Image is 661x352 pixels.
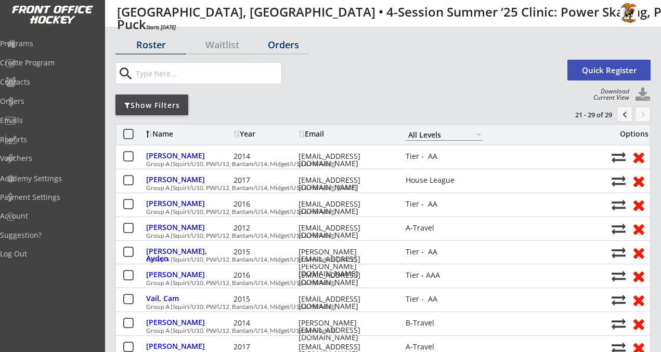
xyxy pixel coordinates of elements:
div: [EMAIL_ADDRESS][DOMAIN_NAME] [299,295,392,310]
div: A-Travel [406,224,483,232]
div: Show Filters [115,100,188,111]
div: Vail, Cam [146,295,231,302]
div: [EMAIL_ADDRESS][DOMAIN_NAME] [299,272,392,286]
div: Tier - AAA [406,272,483,279]
div: [PERSON_NAME] [146,271,231,278]
div: [PERSON_NAME][EMAIL_ADDRESS][PERSON_NAME][DOMAIN_NAME] [299,248,392,277]
div: [EMAIL_ADDRESS][DOMAIN_NAME] [299,177,392,191]
button: Move player [612,150,626,164]
div: [EMAIL_ADDRESS][DOMAIN_NAME] [299,200,392,215]
em: Starts [DATE] [146,23,176,31]
button: Move player [612,198,626,212]
button: Click to download full roster. Your browser settings may try to block it, check your security set... [635,87,651,103]
div: Options [612,130,649,138]
div: 2016 [234,200,296,208]
div: A-Travel [406,343,483,350]
div: 2015 [234,295,296,303]
div: [EMAIL_ADDRESS][DOMAIN_NAME] [299,224,392,239]
button: Move player [612,246,626,260]
div: [PERSON_NAME] [146,224,231,231]
button: Move player [612,293,626,307]
input: Type here... [134,63,281,84]
div: Orders [258,40,309,49]
div: Email [299,130,392,138]
button: Move player [612,317,626,331]
div: 2015 [234,248,296,255]
button: Remove from roster (no refund) [629,197,648,213]
button: Remove from roster (no refund) [629,221,648,237]
div: [EMAIL_ADDRESS][DOMAIN_NAME] [299,153,392,167]
button: Remove from roster (no refund) [629,149,648,165]
div: 2012 [234,224,296,232]
div: Roster [115,40,186,49]
div: [PERSON_NAME] [146,319,231,326]
button: chevron_left [617,106,632,122]
div: 2016 [234,272,296,279]
button: Remove from roster (no refund) [629,173,648,189]
div: Year [234,130,296,138]
button: Remove from roster (no refund) [629,268,648,284]
div: Waitlist [187,40,257,49]
div: [PERSON_NAME] [146,152,231,159]
div: Group A (Squirt/U10, PW/U12, Bantam/U14, Midget/U16 & HS/Adult) [146,280,606,286]
button: search [117,65,134,82]
button: Move player [612,174,626,188]
div: Group A (Squirt/U10, PW/U12, Bantam/U14, Midget/U16 & HS/Adult) [146,328,606,334]
div: Download Current View [588,88,629,101]
button: Move player [612,269,626,283]
button: Remove from roster (no refund) [629,245,648,261]
div: [PERSON_NAME], Ayden [146,248,231,262]
div: [PERSON_NAME][EMAIL_ADDRESS][DOMAIN_NAME] [299,319,392,341]
div: 2014 [234,153,296,160]
div: House League [406,177,483,184]
div: Group A (Squirt/U10, PW/U12, Bantam/U14, Midget/U16 & HS/Adult) [146,209,606,215]
div: Group A (Squirt/U10, PW/U12, Bantam/U14, Midget/U16 & HS/Adult) [146,304,606,310]
div: 2014 [234,319,296,327]
div: Name [146,130,231,138]
div: Group A (Squirt/U10, PW/U12, Bantam/U14, Midget/U16 & HS/Adult) [DATE] [146,185,606,191]
button: Remove from roster (no refund) [629,316,648,332]
div: Group A (Squirt/U10, PW/U12, Bantam/U14, Midget/U16 & HS/Adult) [146,233,606,239]
div: Tier - AA [406,153,483,160]
button: keyboard_arrow_right [635,106,651,122]
div: B-Travel [406,319,483,327]
div: Tier - AA [406,248,483,255]
div: Tier - AA [406,295,483,303]
button: Quick Register [567,60,651,80]
button: Move player [612,222,626,236]
button: Remove from roster (no refund) [629,292,648,308]
div: Group A (Squirt/U10, PW/U12, Bantam/U14, Midget/U16 & HS/Adult) [146,161,606,167]
div: 2017 [234,343,296,350]
div: 21 - 29 of 29 [558,110,612,119]
div: [PERSON_NAME] [146,343,231,350]
div: [PERSON_NAME] [146,200,231,207]
div: 2017 [234,177,296,184]
div: Tier - AA [406,200,483,208]
div: [PERSON_NAME] [146,176,231,183]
